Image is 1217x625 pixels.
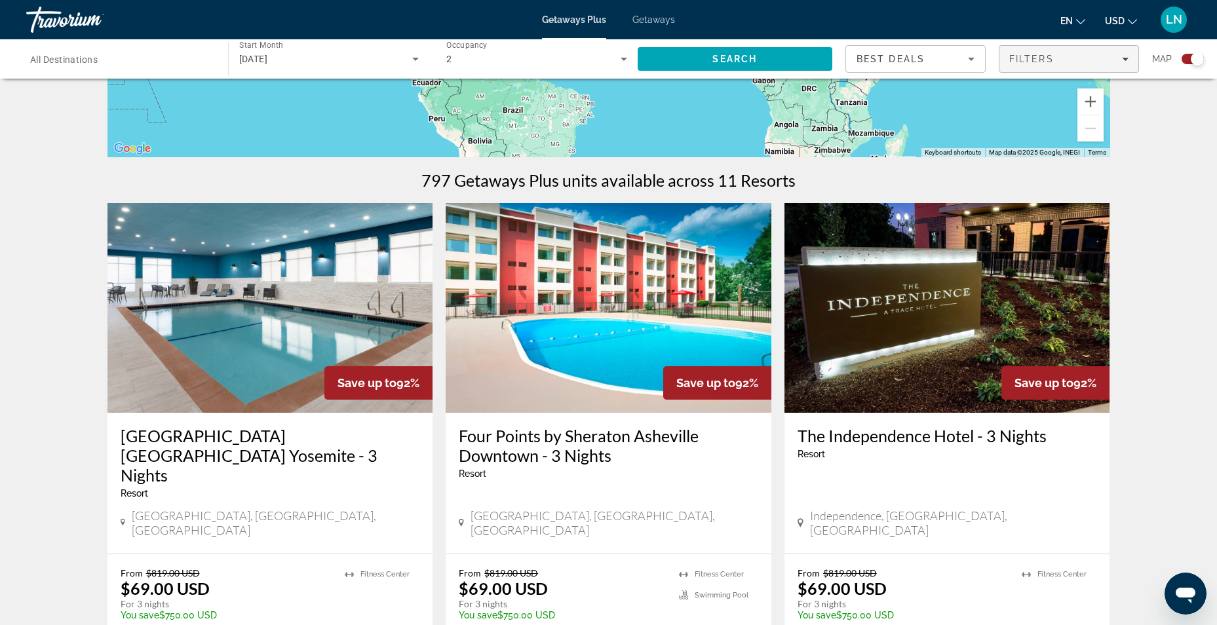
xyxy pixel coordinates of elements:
[1037,570,1087,578] span: Fitness Center
[810,508,1097,537] span: Independence, [GEOGRAPHIC_DATA], [GEOGRAPHIC_DATA]
[1009,54,1054,64] span: Filters
[798,610,836,620] span: You save
[1060,11,1085,30] button: Change language
[446,203,771,413] img: Four Points by Sheraton Asheville Downtown - 3 Nights
[338,376,396,390] span: Save up to
[712,54,757,64] span: Search
[1105,11,1137,30] button: Change currency
[1165,573,1207,615] iframe: Button to launch messaging window
[446,41,488,50] span: Occupancy
[638,47,833,71] button: Search
[857,54,925,64] span: Best Deals
[1001,366,1110,400] div: 92%
[999,45,1139,73] button: Filters
[925,148,981,157] button: Keyboard shortcuts
[798,610,1009,620] p: $750.00 USD
[1166,13,1182,26] span: LN
[798,449,825,459] span: Resort
[471,508,758,537] span: [GEOGRAPHIC_DATA], [GEOGRAPHIC_DATA], [GEOGRAPHIC_DATA]
[459,426,758,465] a: Four Points by Sheraton Asheville Downtown - 3 Nights
[30,52,211,67] input: Select destination
[30,54,98,65] span: All Destinations
[823,567,877,578] span: $819.00 USD
[132,508,419,537] span: [GEOGRAPHIC_DATA], [GEOGRAPHIC_DATA], [GEOGRAPHIC_DATA]
[459,598,666,610] p: For 3 nights
[146,567,200,578] span: $819.00 USD
[484,567,538,578] span: $819.00 USD
[1077,115,1104,142] button: Zoom out
[459,468,486,479] span: Resort
[798,578,887,598] p: $69.00 USD
[695,570,744,578] span: Fitness Center
[121,610,159,620] span: You save
[676,376,735,390] span: Save up to
[111,140,154,157] img: Google
[121,610,332,620] p: $750.00 USD
[26,3,157,37] a: Travorium
[459,567,481,578] span: From
[1060,16,1073,26] span: en
[121,598,332,610] p: For 3 nights
[542,14,606,25] a: Getaways Plus
[663,366,771,400] div: 92%
[989,149,1080,156] span: Map data ©2025 Google, INEGI
[360,570,410,578] span: Fitness Center
[798,567,820,578] span: From
[459,610,666,620] p: $750.00 USD
[121,578,210,598] p: $69.00 USD
[324,366,433,400] div: 92%
[121,488,148,499] span: Resort
[1157,6,1191,33] button: User Menu
[1152,50,1172,68] span: Map
[784,203,1110,413] img: The Independence Hotel - 3 Nights
[239,54,268,64] span: [DATE]
[421,170,796,190] h1: 797 Getaways Plus units available across 11 Resorts
[446,54,452,64] span: 2
[695,591,748,599] span: Swimming Pool
[121,426,420,485] a: [GEOGRAPHIC_DATA] [GEOGRAPHIC_DATA] Yosemite - 3 Nights
[459,578,548,598] p: $69.00 USD
[1088,149,1106,156] a: Terms (opens in new tab)
[459,610,497,620] span: You save
[107,203,433,413] img: Hampton Inn Oakhurst Yosemite - 3 Nights
[1077,88,1104,115] button: Zoom in
[1105,16,1125,26] span: USD
[798,598,1009,610] p: For 3 nights
[1014,376,1073,390] span: Save up to
[798,426,1097,445] a: The Independence Hotel - 3 Nights
[632,14,675,25] a: Getaways
[239,41,283,50] span: Start Month
[857,51,975,67] mat-select: Sort by
[111,140,154,157] a: Open this area in Google Maps (opens a new window)
[121,567,143,578] span: From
